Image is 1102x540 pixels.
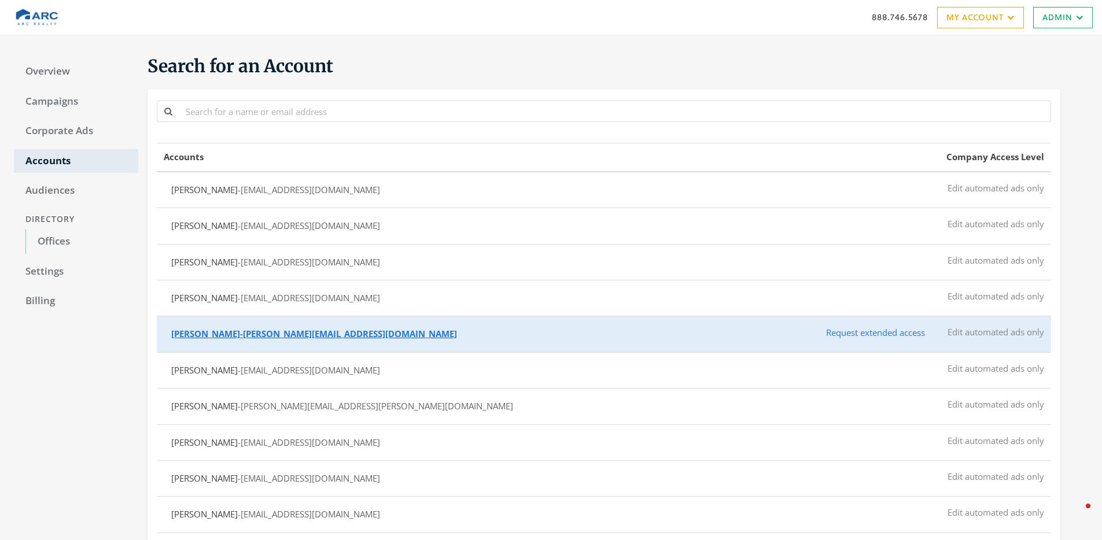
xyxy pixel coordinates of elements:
[14,209,138,230] div: Directory
[14,119,138,143] a: Corporate Ads
[948,360,1044,378] div: Edit automated ads only
[238,364,380,376] span: - [EMAIL_ADDRESS][DOMAIN_NAME]
[937,7,1024,28] a: My Account
[148,55,333,77] span: Search for an Account
[179,101,1051,122] input: Search for a name or email address
[948,323,1044,341] div: Edit automated ads only
[948,504,1044,521] div: Edit automated ads only
[1033,7,1093,28] a: Admin
[948,251,1044,269] div: Edit automated ads only
[157,143,812,172] th: Accounts
[171,256,238,268] span: [PERSON_NAME]
[14,90,138,114] a: Campaigns
[164,323,805,345] button: [PERSON_NAME]-[PERSON_NAME][EMAIL_ADDRESS][DOMAIN_NAME]
[14,179,138,203] a: Audiences
[819,323,933,342] button: Request extended access
[872,11,928,23] a: 888.746.5678
[171,437,238,448] span: [PERSON_NAME]
[164,360,805,381] button: [PERSON_NAME]-[EMAIL_ADDRESS][DOMAIN_NAME]
[238,472,380,484] span: - [EMAIL_ADDRESS][DOMAIN_NAME]
[238,508,380,520] span: - [EMAIL_ADDRESS][DOMAIN_NAME]
[14,260,138,284] a: Settings
[238,256,380,268] span: - [EMAIL_ADDRESS][DOMAIN_NAME]
[171,328,240,339] span: [PERSON_NAME]
[14,289,138,313] a: Billing
[164,179,805,201] button: [PERSON_NAME]-[EMAIL_ADDRESS][DOMAIN_NAME]
[939,143,1051,172] th: Company Access Level
[171,364,238,376] span: [PERSON_NAME]
[25,230,138,254] a: Offices
[164,432,805,453] button: [PERSON_NAME]-[EMAIL_ADDRESS][DOMAIN_NAME]
[948,287,1044,305] div: Edit automated ads only
[948,179,1044,197] div: Edit automated ads only
[948,395,1044,413] div: Edit automated ads only
[171,400,238,412] span: [PERSON_NAME]
[164,395,805,417] button: [PERSON_NAME]-[PERSON_NAME][EMAIL_ADDRESS][PERSON_NAME][DOMAIN_NAME]
[240,328,457,339] span: - [PERSON_NAME][EMAIL_ADDRESS][DOMAIN_NAME]
[948,215,1044,233] div: Edit automated ads only
[171,184,238,195] span: [PERSON_NAME]
[9,3,66,32] img: Adwerx
[164,287,805,309] button: [PERSON_NAME]-[EMAIL_ADDRESS][DOMAIN_NAME]
[164,504,805,525] button: [PERSON_NAME]-[EMAIL_ADDRESS][DOMAIN_NAME]
[171,292,238,304] span: [PERSON_NAME]
[171,472,238,484] span: [PERSON_NAME]
[238,292,380,304] span: - [EMAIL_ADDRESS][DOMAIN_NAME]
[171,220,238,231] span: [PERSON_NAME]
[238,220,380,231] span: - [EMAIL_ADDRESS][DOMAIN_NAME]
[164,468,805,489] button: [PERSON_NAME]-[EMAIL_ADDRESS][DOMAIN_NAME]
[14,60,138,84] a: Overview
[948,432,1044,450] div: Edit automated ads only
[1063,501,1090,528] iframe: Intercom live chat
[238,400,513,412] span: - [PERSON_NAME][EMAIL_ADDRESS][PERSON_NAME][DOMAIN_NAME]
[238,437,380,448] span: - [EMAIL_ADDRESS][DOMAIN_NAME]
[238,184,380,195] span: - [EMAIL_ADDRESS][DOMAIN_NAME]
[164,215,805,236] button: [PERSON_NAME]-[EMAIL_ADDRESS][DOMAIN_NAME]
[164,251,805,273] button: [PERSON_NAME]-[EMAIL_ADDRESS][DOMAIN_NAME]
[14,149,138,173] a: Accounts
[164,107,172,116] i: Search for a name or email address
[171,508,238,520] span: [PERSON_NAME]
[948,468,1044,486] div: Edit automated ads only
